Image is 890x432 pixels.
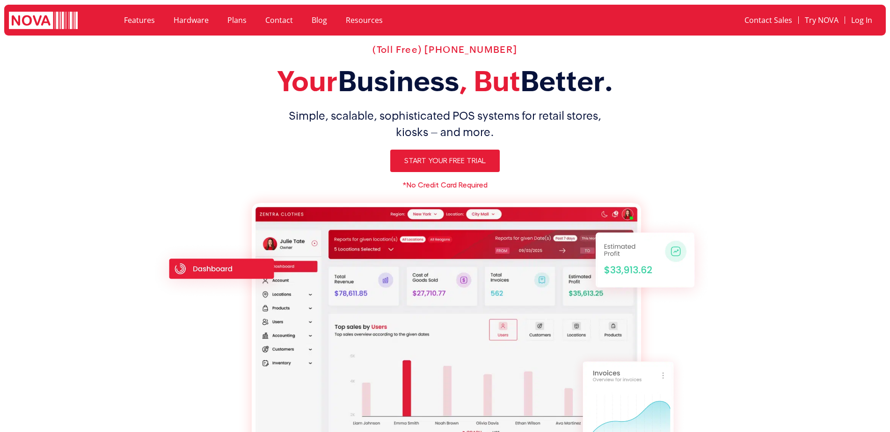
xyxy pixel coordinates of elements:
[115,9,613,31] nav: Menu
[302,9,336,31] a: Blog
[154,44,736,55] h2: (Toll Free) [PHONE_NUMBER]
[404,157,486,165] span: Start Your Free Trial
[390,150,500,172] a: Start Your Free Trial
[115,9,164,31] a: Features
[256,9,302,31] a: Contact
[154,65,736,98] h2: Your , But
[799,9,845,31] a: Try NOVA
[164,9,218,31] a: Hardware
[9,12,78,31] img: logo white
[338,65,459,97] span: Business
[623,9,878,31] nav: Menu
[336,9,392,31] a: Resources
[154,108,736,140] h1: Simple, scalable, sophisticated POS systems for retail stores, kiosks – and more.
[845,9,878,31] a: Log In
[154,181,736,189] h6: *No Credit Card Required
[218,9,256,31] a: Plans
[738,9,798,31] a: Contact Sales
[520,65,613,97] span: Better.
